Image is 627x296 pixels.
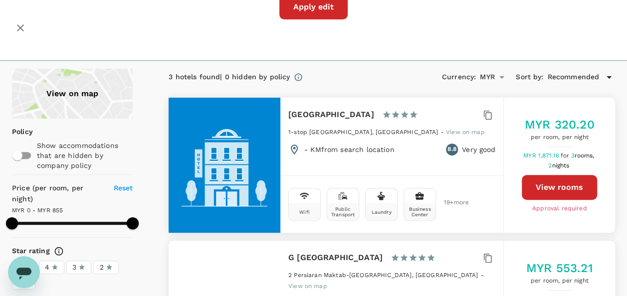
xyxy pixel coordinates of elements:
[288,129,438,136] span: 1-stop [GEOGRAPHIC_DATA], [GEOGRAPHIC_DATA]
[288,251,383,265] h6: G [GEOGRAPHIC_DATA]
[54,246,64,256] svg: Star ratings are awarded to properties to represent the quality of services, facilities, and amen...
[299,209,310,215] div: Wifi
[552,162,569,169] span: nights
[446,128,485,136] a: View on map
[114,184,133,192] span: Reset
[446,129,485,136] span: View on map
[525,117,595,133] h5: MYR 320.20
[406,206,433,217] div: Business Center
[12,183,103,205] h6: Price (per room, per night)
[548,162,571,169] span: 2
[8,256,40,288] iframe: Button to launch messaging window
[522,175,597,200] button: View rooms
[516,72,543,83] h6: Sort by :
[304,145,395,154] p: - KM from search location
[12,246,50,257] h6: Star rating
[495,70,509,84] button: Open
[525,133,595,143] span: per room, per night
[45,262,49,273] span: 4
[571,152,596,159] span: 3
[99,262,103,273] span: 2
[441,129,446,136] span: -
[12,127,18,137] p: Policy
[329,206,357,217] div: Public Transport
[442,72,476,83] h6: Currency :
[462,145,495,154] p: Very good
[480,272,483,279] span: -
[288,283,327,290] span: View on map
[72,262,76,273] span: 3
[12,207,63,214] span: MYR 0 - MYR 855
[12,69,133,119] a: View on map
[532,204,587,214] span: Approval required
[288,108,374,122] h6: [GEOGRAPHIC_DATA]
[574,152,594,159] span: rooms,
[371,209,391,215] div: Laundry
[169,72,290,83] div: 3 hotels found | 0 hidden by policy
[526,260,593,276] h5: MYR 553.21
[288,272,478,279] span: 2 Persiaran Maktab-[GEOGRAPHIC_DATA], [GEOGRAPHIC_DATA]
[547,72,599,83] span: Recommended
[526,276,593,286] span: per room, per night
[37,141,133,170] p: Show accommodations that are hidden by company policy
[523,152,561,159] span: MYR 1,871.16
[447,145,456,154] span: 8.8
[444,199,459,206] span: 19 + more
[288,282,327,290] a: View on map
[561,152,571,159] span: for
